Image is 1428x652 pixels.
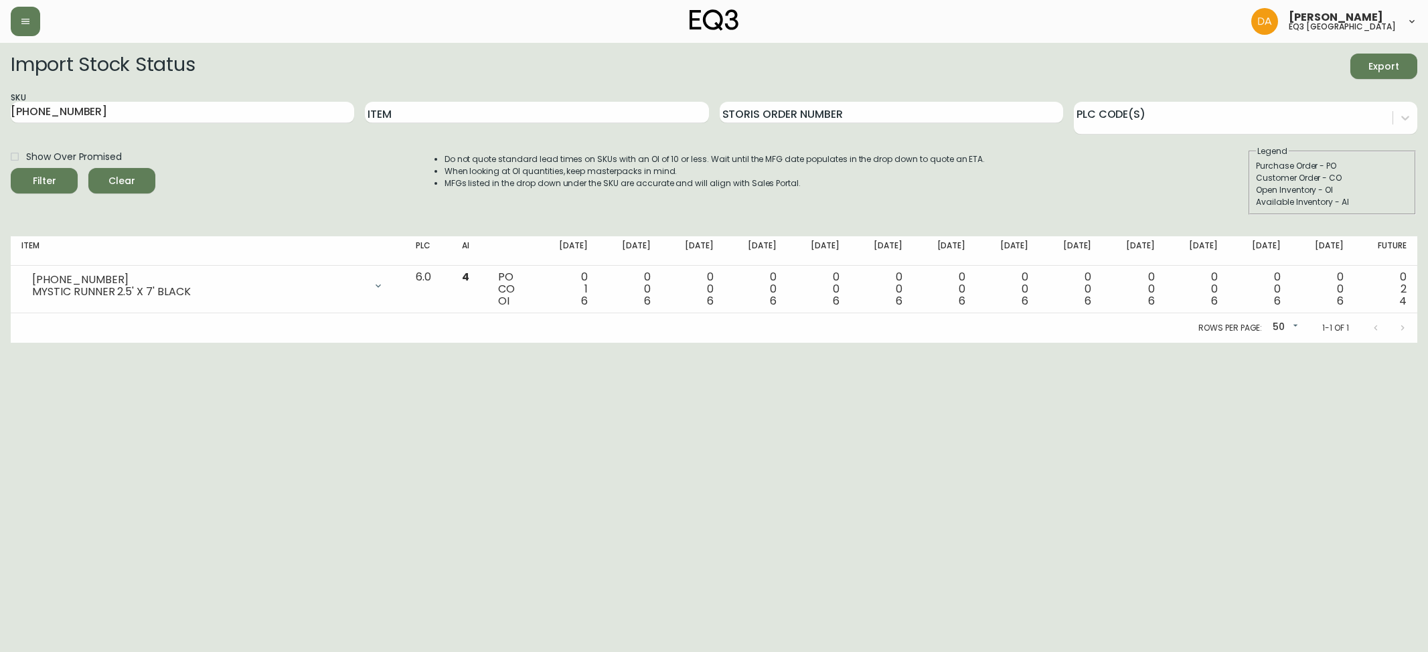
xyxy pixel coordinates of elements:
div: Open Inventory - OI [1256,184,1409,196]
span: Clear [99,173,145,189]
th: [DATE] [1228,236,1291,266]
div: 0 0 [861,271,902,307]
div: 0 2 [1365,271,1407,307]
th: [DATE] [1291,236,1354,266]
div: 0 0 [1176,271,1218,307]
h5: eq3 [GEOGRAPHIC_DATA] [1289,23,1396,31]
div: [PHONE_NUMBER] [32,274,365,286]
span: 6 [1148,293,1155,309]
div: 0 0 [798,271,840,307]
span: 4 [1399,293,1407,309]
div: PO CO [498,271,525,307]
span: 6 [1022,293,1028,309]
img: dd1a7e8db21a0ac8adbf82b84ca05374 [1251,8,1278,35]
span: 6 [581,293,588,309]
div: 0 1 [546,271,588,307]
span: 6 [1211,293,1218,309]
div: 0 0 [924,271,965,307]
li: Do not quote standard lead times on SKUs with an OI of 10 or less. Wait until the MFG date popula... [445,153,985,165]
p: Rows per page: [1198,322,1262,334]
span: [PERSON_NAME] [1289,12,1383,23]
div: Purchase Order - PO [1256,160,1409,172]
th: [DATE] [724,236,787,266]
span: 6 [1337,293,1344,309]
th: [DATE] [599,236,661,266]
th: [DATE] [1039,236,1102,266]
div: 0 0 [609,271,651,307]
button: Filter [11,168,78,193]
span: Show Over Promised [26,150,122,164]
button: Clear [88,168,155,193]
td: 6.0 [405,266,451,313]
span: 6 [1274,293,1281,309]
th: Item [11,236,405,266]
div: 0 0 [1050,271,1091,307]
div: [PHONE_NUMBER]MYSTIC RUNNER 2.5' X 7' BLACK [21,271,394,301]
th: [DATE] [661,236,724,266]
th: AI [451,236,487,266]
th: PLC [405,236,451,266]
p: 1-1 of 1 [1322,322,1349,334]
li: When looking at OI quantities, keep masterpacks in mind. [445,165,985,177]
span: 6 [959,293,965,309]
th: [DATE] [976,236,1039,266]
span: 6 [707,293,714,309]
th: [DATE] [536,236,599,266]
span: 6 [644,293,651,309]
th: [DATE] [787,236,850,266]
th: Future [1354,236,1417,266]
div: 0 0 [1113,271,1154,307]
span: 4 [462,269,469,284]
span: 6 [896,293,902,309]
img: logo [690,9,739,31]
th: [DATE] [850,236,913,266]
span: OI [498,293,509,309]
div: Filter [33,173,56,189]
h2: Import Stock Status [11,54,195,79]
div: 0 0 [1239,271,1281,307]
span: 6 [833,293,840,309]
span: 6 [1085,293,1091,309]
th: [DATE] [1102,236,1165,266]
legend: Legend [1256,145,1289,157]
div: 0 0 [1302,271,1344,307]
span: 6 [770,293,777,309]
th: [DATE] [913,236,976,266]
div: 0 0 [735,271,777,307]
div: 0 0 [672,271,714,307]
li: MFGs listed in the drop down under the SKU are accurate and will align with Sales Portal. [445,177,985,189]
div: Available Inventory - AI [1256,196,1409,208]
div: 0 0 [987,271,1028,307]
th: [DATE] [1166,236,1228,266]
div: Customer Order - CO [1256,172,1409,184]
div: 50 [1267,317,1301,339]
button: Export [1350,54,1417,79]
div: MYSTIC RUNNER 2.5' X 7' BLACK [32,286,365,298]
span: Export [1361,58,1407,75]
